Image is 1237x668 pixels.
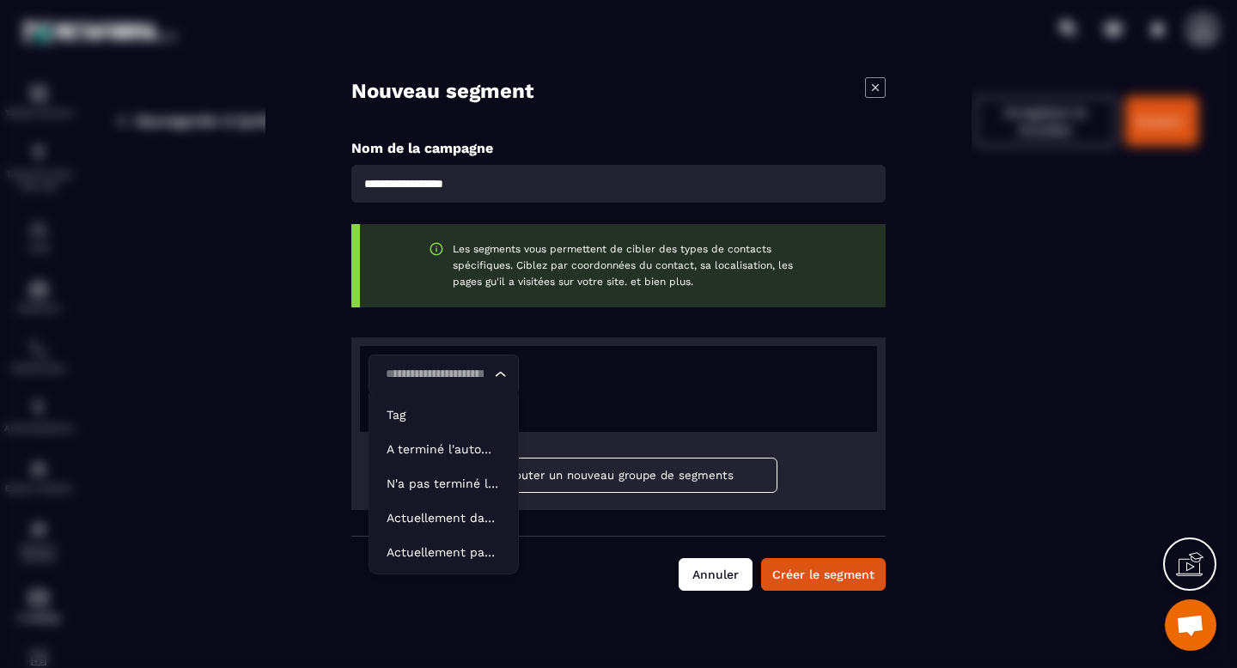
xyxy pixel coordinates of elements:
[387,475,501,492] p: N'a pas terminé l'automatisation
[429,241,444,257] img: warning-green.f85f90c2.svg
[351,140,886,156] p: Nom de la campagne
[369,355,519,394] div: Search for option
[460,458,777,493] button: Ajouter un nouveau groupe de segments
[1165,599,1216,651] div: Ouvrir le chat
[351,77,533,106] h4: Nouveau segment
[679,558,753,591] button: Annuler
[380,365,491,384] input: Search for option
[453,241,817,290] p: Les segments vous permettent de cibler des types de contacts spécifiques. Ciblez par coordonnées ...
[387,406,501,423] p: Tag
[761,558,886,591] button: Créer le segment
[387,509,501,526] p: Actuellement dans l'automatisation
[387,440,501,458] p: A terminé l'automatisation
[387,544,501,561] p: Actuellement pas dans l'automatisation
